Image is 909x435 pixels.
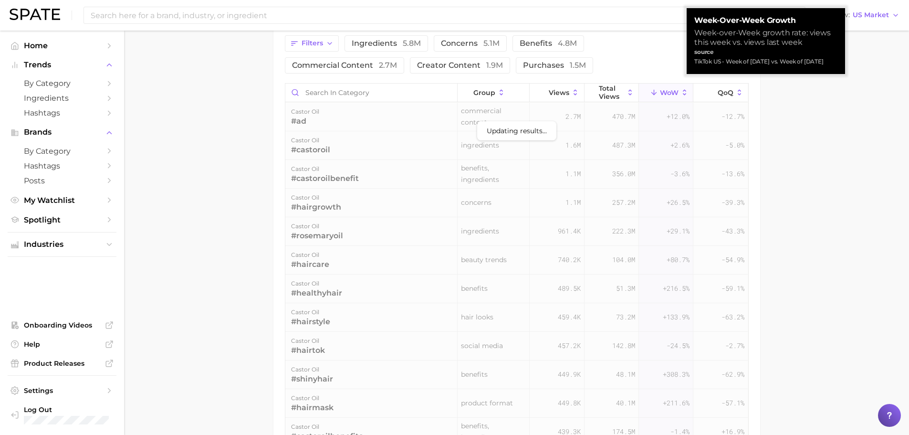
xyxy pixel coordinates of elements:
span: 1.5m [570,61,586,70]
span: Help [24,340,100,349]
span: +2.6% [670,139,690,151]
div: castor oil [291,393,334,404]
a: Spotlight [8,212,116,227]
span: Brands [24,128,100,137]
span: concerns [461,197,491,208]
a: Onboarding Videos [8,318,116,332]
a: Log out. Currently logged in with e-mail michelle.ng@mavbeautybrands.com. [8,403,116,427]
button: WoW [639,84,693,102]
span: -13.6% [721,168,744,180]
span: 356.0m [612,168,635,180]
span: ingredients [461,225,499,237]
span: Hashtags [24,108,100,117]
span: 5.1m [483,39,500,48]
span: Posts [24,176,100,185]
span: 104.0m [612,254,635,265]
span: 257.2m [612,197,635,208]
div: TikTok US - Week of [DATE] vs. Week of [DATE] [694,57,837,66]
div: castor oil [291,106,319,117]
span: 487.3m [612,139,635,151]
button: Views [530,84,584,102]
span: 459.4k [558,311,581,323]
span: ingredients [461,139,499,151]
span: 73.2m [616,311,635,323]
span: benefits [461,369,488,380]
div: #shinyhair [291,373,333,385]
div: castor oil [291,307,330,318]
button: QoQ [693,84,748,102]
span: +80.7% [667,254,690,265]
span: 489.5k [558,283,581,294]
span: Updating results... [487,125,547,137]
span: My Watchlist [24,196,100,205]
div: #hairstyle [291,316,330,328]
span: Log Out [24,405,147,414]
span: +29.1% [667,225,690,237]
span: 740.2k [558,254,581,265]
span: Trends [24,61,100,69]
span: benefits [461,283,488,294]
span: 449.8k [558,397,581,409]
span: commercial content [292,62,397,69]
span: -62.9% [721,369,744,380]
input: Search in category [285,84,457,102]
a: by Category [8,144,116,159]
div: #castoroilbenefit [291,173,359,184]
button: Filters [285,35,339,52]
span: ingredients [352,40,421,47]
a: Settings [8,383,116,398]
span: -63.2% [721,311,744,323]
div: castor oil [291,221,343,232]
span: Filters [302,39,323,47]
div: castor oil [291,163,359,175]
span: +133.9% [663,311,690,323]
span: -2.7% [725,340,744,351]
div: castor oil [291,421,363,433]
button: ShowUS Market [826,9,902,21]
span: +26.5% [667,197,690,208]
div: castor oil [291,249,329,261]
span: creator content [417,62,503,69]
span: -39.3% [721,197,744,208]
span: -5.0% [725,139,744,151]
span: +211.6% [663,397,690,409]
span: Industries [24,240,100,249]
div: #healthyhair [291,287,342,299]
span: Product Releases [24,359,100,368]
a: Ingredients [8,91,116,106]
a: Hashtags [8,106,116,120]
span: beauty trends [461,254,507,265]
div: #hairtok [291,345,325,356]
span: 1.6m [565,139,581,151]
span: 470.7m [612,111,635,122]
strong: source [694,48,714,55]
div: #hairmask [291,402,334,414]
span: Ingredients [24,94,100,103]
span: Home [24,41,100,50]
div: castor oil [291,364,333,375]
span: 40.1m [616,397,635,409]
div: castor oil [291,335,325,347]
span: WoW [660,89,679,96]
span: US Market [853,12,889,18]
div: #hairgrowth [291,202,341,213]
span: product format [461,397,513,409]
span: 48.1m [616,369,635,380]
button: Total Views [585,84,639,102]
div: #ad [291,116,319,127]
span: 5.8m [403,39,421,48]
span: Views [549,89,569,96]
span: social media [461,340,503,351]
span: 4.8m [558,39,577,48]
span: Total Views [599,85,624,100]
span: 222.3m [612,225,635,237]
button: Industries [8,237,116,252]
a: Hashtags [8,159,116,173]
div: castor oil [291,135,330,146]
div: #haircare [291,259,329,270]
span: concerns [441,40,500,47]
a: Help [8,337,116,351]
span: -24.5% [667,340,690,351]
a: My Watchlist [8,193,116,208]
div: castor oil [291,192,341,203]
